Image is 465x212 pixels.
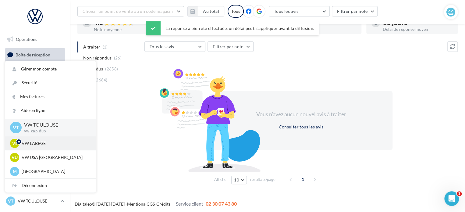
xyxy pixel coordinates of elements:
[4,94,66,107] a: Contacts
[4,79,66,92] a: Campagnes
[383,27,453,31] div: Délai de réponse moyen
[95,77,108,82] span: (2684)
[75,201,237,207] span: © [DATE]-[DATE] - - -
[206,201,237,207] span: 02 30 07 43 80
[105,66,118,71] span: (2658)
[4,124,66,137] a: Calendrier
[187,6,224,16] button: Au total
[150,44,174,49] span: Tous les avis
[94,19,164,26] div: 4.6
[249,110,353,118] div: Vous n'avez aucun nouvel avis à traiter
[16,37,37,42] span: Opérations
[18,198,58,204] p: VW TOULOUSE
[4,64,66,77] a: Visibilité en ligne
[22,168,89,174] p: [GEOGRAPHIC_DATA]
[77,6,184,16] button: Choisir un point de vente ou un code magasin
[22,140,89,146] p: VW LABEGE
[5,62,96,76] a: Gérer mon compte
[4,160,66,178] a: Campagnes DataOnDemand
[4,140,66,158] a: PLV et print personnalisable
[83,55,112,61] span: Non répondus
[75,201,92,207] a: Digitaleo
[13,124,19,131] span: VT
[5,195,65,207] a: VT VW TOULOUSE
[176,201,203,207] span: Service client
[208,41,254,52] button: Filtrer par note
[5,179,96,192] div: Déconnexion
[269,6,330,16] button: Tous les avis
[13,168,17,174] span: M
[24,121,86,128] p: VW TOULOUSE
[12,140,17,146] span: VL
[286,27,357,31] div: Taux de réponse
[234,178,239,182] span: 10
[12,154,18,160] span: VU
[4,109,66,122] a: Médiathèque
[146,21,319,35] div: La réponse a bien été effectuée, un délai peut s’appliquer avant la diffusion.
[16,52,50,57] span: Boîte de réception
[250,177,275,182] span: résultats/page
[5,104,96,117] a: Aide en ligne
[457,191,462,196] span: 1
[83,9,173,14] span: Choisir un point de vente ou un code magasin
[114,56,122,60] span: (26)
[147,201,155,207] a: CGS
[144,41,205,52] button: Tous les avis
[383,19,453,26] div: 16 jours
[198,6,224,16] button: Au total
[274,9,299,14] span: Tous les avis
[156,201,170,207] a: Crédits
[444,191,459,206] iframe: Intercom live chat
[22,154,89,160] p: VW USA [GEOGRAPHIC_DATA]
[4,33,66,46] a: Opérations
[228,5,244,18] div: Tous
[214,177,228,182] span: Afficher
[298,174,308,184] span: 1
[276,123,326,131] button: Consulter tous les avis
[4,48,66,61] a: Boîte de réception
[5,76,96,90] a: Sécurité
[24,128,86,134] p: vw-cap-dup
[94,27,164,32] div: Note moyenne
[8,198,13,204] span: VT
[5,90,96,104] a: Mes factures
[332,6,378,16] button: Filtrer par note
[231,176,247,184] button: 10
[127,201,145,207] a: Mentions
